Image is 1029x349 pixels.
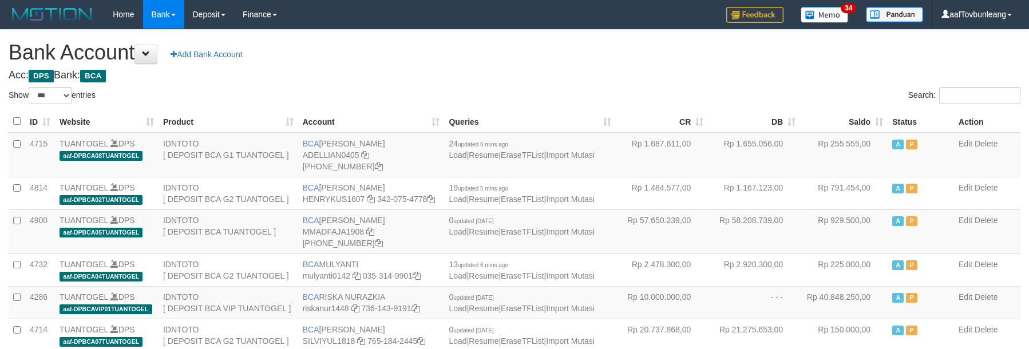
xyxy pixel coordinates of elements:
a: Delete [975,216,998,225]
a: Load [449,336,466,346]
a: Import Mutasi [546,336,595,346]
label: Search: [908,87,1020,104]
a: MMADFAJA1908 [303,227,364,236]
span: updated [DATE] [453,295,493,301]
th: Product: activate to sort column ascending [159,110,298,133]
span: 19 [449,183,508,192]
a: Load [449,271,466,280]
a: EraseTFList [501,271,544,280]
a: riskanur1448 [303,304,349,313]
span: Paused [906,216,917,226]
span: Active [892,216,904,226]
span: BCA [303,183,319,192]
h4: Acc: Bank: [9,70,1020,81]
td: IDNTOTO [ DEPOSIT BCA G2 TUANTOGEL ] [159,253,298,286]
span: 0 [449,325,493,334]
a: Edit [959,260,972,269]
img: MOTION_logo.png [9,6,96,23]
td: DPS [55,133,159,177]
td: IDNTOTO [ DEPOSIT BCA G2 TUANTOGEL ] [159,177,298,209]
td: DPS [55,209,159,253]
td: Rp 225.000,00 [800,253,888,286]
span: updated [DATE] [453,327,493,334]
a: TUANTOGEL [60,260,108,269]
td: [PERSON_NAME] 342-075-4778 [298,177,445,209]
a: SILVIYUL1818 [303,336,355,346]
a: Copy 3420754778 to clipboard [427,195,435,204]
a: mulyanti0142 [303,271,350,280]
span: Paused [906,184,917,193]
a: Copy 5655032115 to clipboard [375,162,383,171]
td: DPS [55,253,159,286]
td: DPS [55,286,159,319]
td: Rp 1.687.611,00 [616,133,708,177]
span: updated 5 mins ago [458,185,508,192]
span: Active [892,140,904,149]
label: Show entries [9,87,96,104]
span: | | | [449,139,595,160]
span: updated [DATE] [453,218,493,224]
a: Resume [469,271,498,280]
span: Active [892,326,904,335]
a: TUANTOGEL [60,183,108,192]
td: Rp 2.478.300,00 [616,253,708,286]
span: | | | [449,216,595,236]
a: EraseTFList [501,227,544,236]
td: Rp 2.920.300,00 [708,253,800,286]
span: Paused [906,140,917,149]
a: Delete [975,183,998,192]
a: Delete [975,292,998,302]
a: Resume [469,227,498,236]
select: Showentries [29,87,72,104]
span: Paused [906,260,917,270]
td: [PERSON_NAME] [PHONE_NUMBER] [298,209,445,253]
span: Active [892,293,904,303]
td: Rp 1.484.577,00 [616,177,708,209]
th: Saldo: activate to sort column ascending [800,110,888,133]
a: Copy riskanur1448 to clipboard [351,304,359,313]
a: Resume [469,304,498,313]
a: Import Mutasi [546,195,595,204]
span: 34 [841,3,856,13]
span: 0 [449,292,493,302]
span: 24 [449,139,508,148]
td: IDNTOTO [ DEPOSIT BCA VIP TUANTOGEL ] [159,286,298,319]
td: 4286 [25,286,55,319]
a: Copy HENRYKUS1607 to clipboard [367,195,375,204]
td: 4732 [25,253,55,286]
td: Rp 57.650.239,00 [616,209,708,253]
a: EraseTFList [501,336,544,346]
img: Button%20Memo.svg [801,7,849,23]
td: Rp 1.167.123,00 [708,177,800,209]
td: 4814 [25,177,55,209]
a: HENRYKUS1607 [303,195,365,204]
th: Account: activate to sort column ascending [298,110,445,133]
span: aaf-DPBCAVIP01TUANTOGEL [60,304,152,314]
a: Import Mutasi [546,271,595,280]
th: Action [954,110,1020,133]
td: Rp 929.500,00 [800,209,888,253]
span: BCA [303,292,319,302]
td: IDNTOTO [ DEPOSIT BCA G1 TUANTOGEL ] [159,133,298,177]
a: Copy 4062282031 to clipboard [375,239,383,248]
td: - - - [708,286,800,319]
a: EraseTFList [501,304,544,313]
span: BCA [303,139,319,148]
a: TUANTOGEL [60,216,108,225]
th: CR: activate to sort column ascending [616,110,708,133]
td: Rp 791.454,00 [800,177,888,209]
img: panduan.png [866,7,923,22]
td: Rp 58.208.739,00 [708,209,800,253]
a: Import Mutasi [546,227,595,236]
input: Search: [939,87,1020,104]
span: 0 [449,216,493,225]
span: updated 6 mins ago [458,141,508,148]
a: Load [449,227,466,236]
span: Active [892,260,904,270]
span: Paused [906,293,917,303]
span: BCA [303,260,319,269]
span: aaf-DPBCA05TUANTOGEL [60,228,143,237]
a: Resume [469,195,498,204]
a: Load [449,304,466,313]
a: Copy mulyanti0142 to clipboard [353,271,361,280]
